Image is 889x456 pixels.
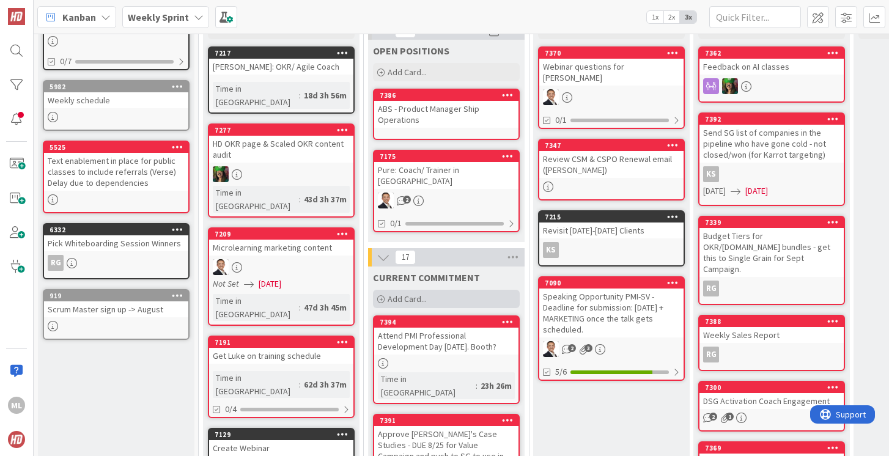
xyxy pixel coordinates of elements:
div: 7217[PERSON_NAME]: OKR/ Agile Coach [209,48,353,75]
a: 7300DSG Activation Coach Engagement [698,381,845,432]
div: 7339 [705,218,844,227]
span: 0/4 [225,403,237,416]
div: 6332 [50,226,188,234]
div: SL [539,89,684,105]
span: CURRENT COMMITMENT [373,271,480,284]
div: 5982Weekly schedule [44,81,188,108]
div: RG [48,255,64,271]
div: SL [209,166,353,182]
div: 7347 [539,140,684,151]
div: 7191 [215,338,353,347]
div: 7394 [380,318,518,326]
span: 0/7 [60,55,72,68]
div: KS [699,166,844,182]
a: 7388Weekly Sales ReportRG [698,315,845,371]
div: 7090Speaking Opportunity PMI-SV - Deadline for submission: [DATE] + MARKETING once the talk gets ... [539,278,684,337]
div: 62d 3h 37m [301,378,350,391]
div: 7394Attend PMI Professional Development Day [DATE]. Booth? [374,317,518,355]
img: avatar [8,431,25,448]
div: 5525 [44,142,188,153]
div: 5525Text enablement in place for public classes to include referrals (Verse) Delay due to depende... [44,142,188,191]
div: 7277 [209,125,353,136]
div: 7129 [215,430,353,439]
span: 3x [680,11,696,23]
div: Microlearning marketing content [209,240,353,256]
div: 7388 [699,316,844,327]
img: Visit kanbanzone.com [8,8,25,25]
div: Time in [GEOGRAPHIC_DATA] [213,371,299,398]
div: 919 [50,292,188,300]
div: 7217 [215,49,353,57]
div: Budget Tiers for OKR/[DOMAIN_NAME] bundles - get this to Single Grain for Sept Campaign. [699,228,844,277]
img: SL [378,193,394,208]
span: 0/1 [555,114,567,127]
div: RG [703,281,719,296]
div: 7191Get Luke on training schedule [209,337,353,364]
div: SL [539,341,684,357]
div: 7175 [380,152,518,161]
span: 2x [663,11,680,23]
div: 7090 [545,279,684,287]
div: 5982 [50,83,188,91]
div: 7300 [699,382,844,393]
div: 7215 [545,213,684,221]
span: Support [26,2,56,17]
span: : [299,301,301,314]
a: 919Scrum Master sign up -> August [43,289,190,340]
a: 6332Pick Whiteboarding Session WinnersRG [43,223,190,279]
div: Time in [GEOGRAPHIC_DATA] [213,294,299,321]
div: Text enablement in place for public classes to include referrals (Verse) Delay due to dependencies [44,153,188,191]
div: 7347 [545,141,684,150]
div: Attend PMI Professional Development Day [DATE]. Booth? [374,328,518,355]
div: 6332Pick Whiteboarding Session Winners [44,224,188,251]
a: 7175Pure: Coach/ Trainer in [GEOGRAPHIC_DATA]SL0/1 [373,150,520,232]
a: 7362Feedback on AI classesSL [698,46,845,103]
div: 7339Budget Tiers for OKR/[DOMAIN_NAME] bundles - get this to Single Grain for Sept Campaign. [699,217,844,277]
div: 7209Microlearning marketing content [209,229,353,256]
div: 7362 [699,48,844,59]
span: Kanban [62,10,96,24]
div: SL [374,193,518,208]
div: Revisit [DATE]-[DATE] Clients [539,222,684,238]
span: 0/1 [390,217,402,230]
a: 7392Send SG list of companies in the pipeline who have gone cold - not closed/won (for Karrot tar... [698,112,845,206]
div: 7369 [699,443,844,454]
img: SL [543,341,559,357]
div: RG [699,281,844,296]
div: Create Webinar [209,440,353,456]
b: Weekly Sprint [128,11,189,23]
div: 7394 [374,317,518,328]
div: KS [543,242,559,258]
div: 7388Weekly Sales Report [699,316,844,343]
div: KS [539,242,684,258]
div: 7391 [374,415,518,426]
div: 7370 [539,48,684,59]
div: 7362Feedback on AI classes [699,48,844,75]
div: Time in [GEOGRAPHIC_DATA] [213,82,299,109]
div: DSG Activation Coach Engagement [699,393,844,409]
div: KS [703,166,719,182]
span: Add Card... [388,293,427,304]
a: 5982Weekly schedule [43,80,190,131]
div: 5525 [50,143,188,152]
div: 7369 [705,444,844,452]
div: 7370 [545,49,684,57]
div: Time in [GEOGRAPHIC_DATA] [378,372,476,399]
span: [DATE] [745,185,768,197]
div: Feedback on AI classes [699,59,844,75]
a: 7090Speaking Opportunity PMI-SV - Deadline for submission: [DATE] + MARKETING once the talk gets ... [538,276,685,381]
a: 7339Budget Tiers for OKR/[DOMAIN_NAME] bundles - get this to Single Grain for Sept Campaign.RG [698,216,845,305]
a: 7347Review CSM & CSPO Renewal email ([PERSON_NAME]) [538,139,685,200]
div: 7277HD OKR page & Scaled OKR content audit [209,125,353,163]
div: ABS - Product Manager Ship Operations [374,101,518,128]
div: SL [209,259,353,275]
div: 7339 [699,217,844,228]
span: : [299,378,301,391]
div: [PERSON_NAME]: OKR/ Agile Coach [209,59,353,75]
div: Pick Whiteboarding Session Winners [44,235,188,251]
div: 7090 [539,278,684,289]
div: 7129Create Webinar [209,429,353,456]
div: Time in [GEOGRAPHIC_DATA] [213,186,299,213]
a: 0/7 [43,4,190,70]
a: 5525Text enablement in place for public classes to include referrals (Verse) Delay due to depende... [43,141,190,213]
